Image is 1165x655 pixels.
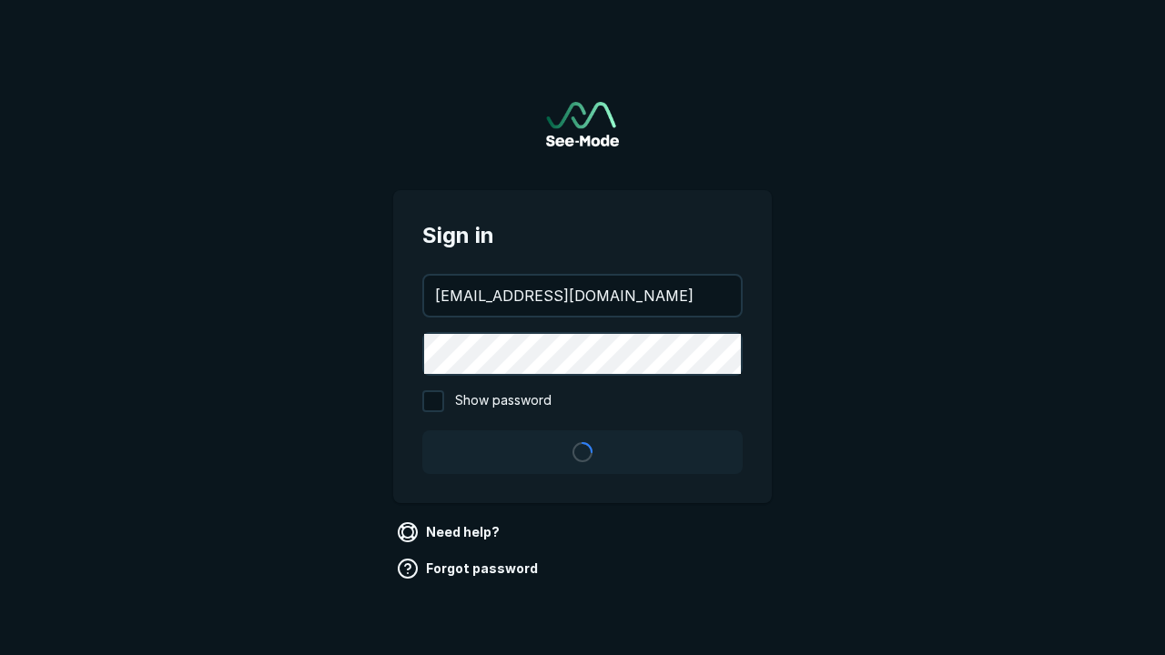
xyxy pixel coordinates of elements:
a: Go to sign in [546,102,619,146]
a: Need help? [393,518,507,547]
span: Show password [455,390,552,412]
img: See-Mode Logo [546,102,619,146]
a: Forgot password [393,554,545,583]
input: your@email.com [424,276,741,316]
span: Sign in [422,219,743,252]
